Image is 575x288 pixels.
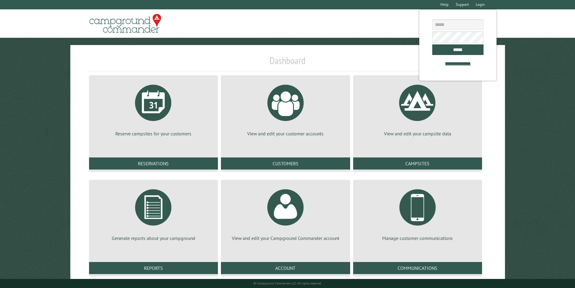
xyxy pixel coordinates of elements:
a: View and edit your campsite data [360,80,475,137]
small: © Campground Commander LLC. All rights reserved. [254,281,322,285]
h1: Dashboard [88,55,488,71]
p: Manage customer communications [360,235,475,241]
a: Reports [89,262,218,274]
a: Account [221,262,350,274]
a: Reserve campsites for your customers [96,80,211,137]
a: View and edit your customer accounts [228,80,343,137]
a: Reservations [89,157,218,170]
a: Customers [221,157,350,170]
p: View and edit your customer accounts [228,130,343,137]
p: Reserve campsites for your customers [96,130,211,137]
a: Campsites [353,157,482,170]
p: View and edit your campsite data [360,130,475,137]
a: Generate reports about your campground [96,185,211,241]
a: Communications [353,262,482,274]
a: Manage customer communications [360,185,475,241]
a: View and edit your Campground Commander account [228,185,343,241]
p: View and edit your Campground Commander account [228,235,343,241]
p: Generate reports about your campground [96,235,211,241]
img: Campground Commander [88,12,163,35]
